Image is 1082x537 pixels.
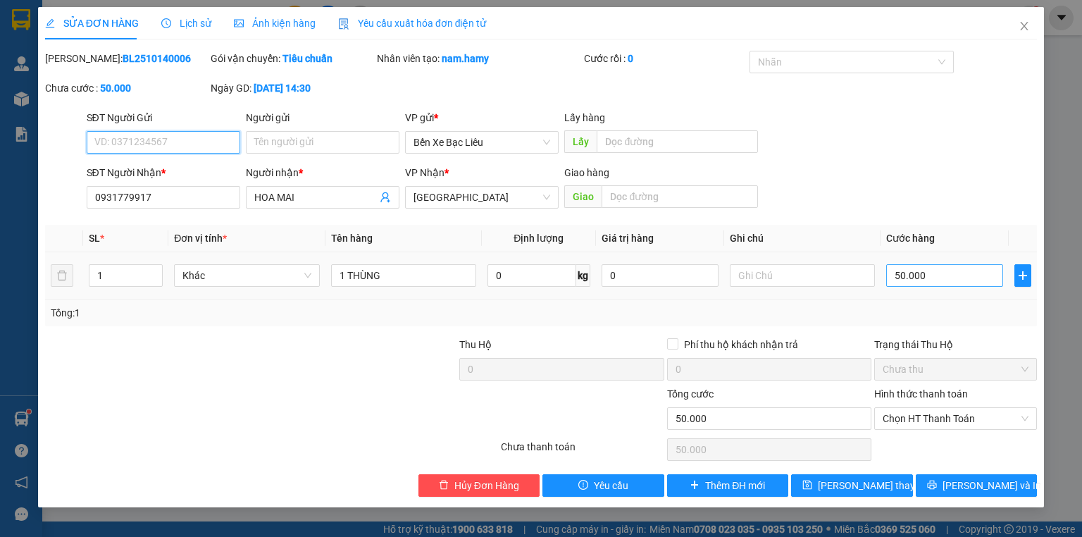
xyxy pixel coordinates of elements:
button: plus [1014,264,1031,287]
span: Lấy [564,130,597,153]
span: Giao hàng [564,167,609,178]
button: printer[PERSON_NAME] và In [916,474,1038,497]
span: save [802,480,812,491]
div: VP gửi [405,110,559,125]
button: delete [51,264,73,287]
span: Đơn vị tính [174,233,227,244]
button: deleteHủy Đơn Hàng [418,474,540,497]
input: Dọc đường [602,185,758,208]
b: [DATE] 14:30 [254,82,311,94]
b: 50.000 [100,82,131,94]
span: Thêm ĐH mới [705,478,765,493]
li: 0946 508 595 [6,49,268,66]
span: Ảnh kiện hàng [234,18,316,29]
span: Cước hàng [886,233,935,244]
b: BL2510140006 [123,53,191,64]
input: Ghi Chú [730,264,875,287]
button: exclamation-circleYêu cầu [542,474,664,497]
b: Tiêu chuẩn [282,53,332,64]
div: Cước rồi : [584,51,747,66]
li: 995 [PERSON_NAME] [6,31,268,49]
div: Chưa thanh toán [499,439,665,464]
span: plus [690,480,699,491]
span: VP Nhận [405,167,444,178]
span: Giao [564,185,602,208]
span: Giá trị hàng [602,233,654,244]
span: Yêu cầu xuất hóa đơn điện tử [338,18,487,29]
div: SĐT Người Gửi [87,110,240,125]
span: SL [89,233,100,244]
div: Trạng thái Thu Hộ [874,337,1037,352]
b: 0 [628,53,633,64]
th: Ghi chú [724,225,881,252]
span: Phí thu hộ khách nhận trả [678,337,804,352]
input: Dọc đường [597,130,758,153]
span: Chưa thu [883,359,1028,380]
span: Tổng cước [667,388,714,400]
span: delete [439,480,449,491]
span: environment [81,34,92,45]
span: clock-circle [161,18,171,28]
div: [PERSON_NAME]: [45,51,208,66]
label: Hình thức thanh toán [874,388,968,400]
span: Bến Xe Bạc Liêu [413,132,550,153]
button: Close [1005,7,1044,47]
div: Người gửi [246,110,399,125]
div: Tổng: 1 [51,305,418,321]
span: [PERSON_NAME] thay đổi [818,478,931,493]
span: Định lượng [514,233,564,244]
span: picture [234,18,244,28]
span: exclamation-circle [578,480,588,491]
b: nam.hamy [442,53,489,64]
span: Lịch sử [161,18,211,29]
span: printer [927,480,937,491]
div: Người nhận [246,165,399,180]
div: Chưa cước : [45,80,208,96]
span: Hủy Đơn Hàng [454,478,519,493]
span: plus [1015,270,1031,281]
span: [PERSON_NAME] và In [943,478,1041,493]
input: VD: Bàn, Ghế [331,264,476,287]
b: Nhà Xe Hà My [81,9,187,27]
span: Lấy hàng [564,112,605,123]
div: Gói vận chuyển: [211,51,373,66]
button: save[PERSON_NAME] thay đổi [791,474,913,497]
span: Yêu cầu [594,478,628,493]
span: Chọn HT Thanh Toán [883,408,1028,429]
span: SỬA ĐƠN HÀNG [45,18,139,29]
span: kg [576,264,590,287]
span: Sài Gòn [413,187,550,208]
span: edit [45,18,55,28]
div: Ngày GD: [211,80,373,96]
span: Thu Hộ [459,339,492,350]
b: GỬI : Bến Xe Bạc Liêu [6,88,196,111]
span: user-add [380,192,391,203]
button: plusThêm ĐH mới [667,474,789,497]
div: SĐT Người Nhận [87,165,240,180]
span: Tên hàng [331,233,373,244]
span: Khác [182,265,311,286]
div: Nhân viên tạo: [377,51,581,66]
span: close [1019,20,1030,32]
img: icon [338,18,349,30]
span: phone [81,51,92,63]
